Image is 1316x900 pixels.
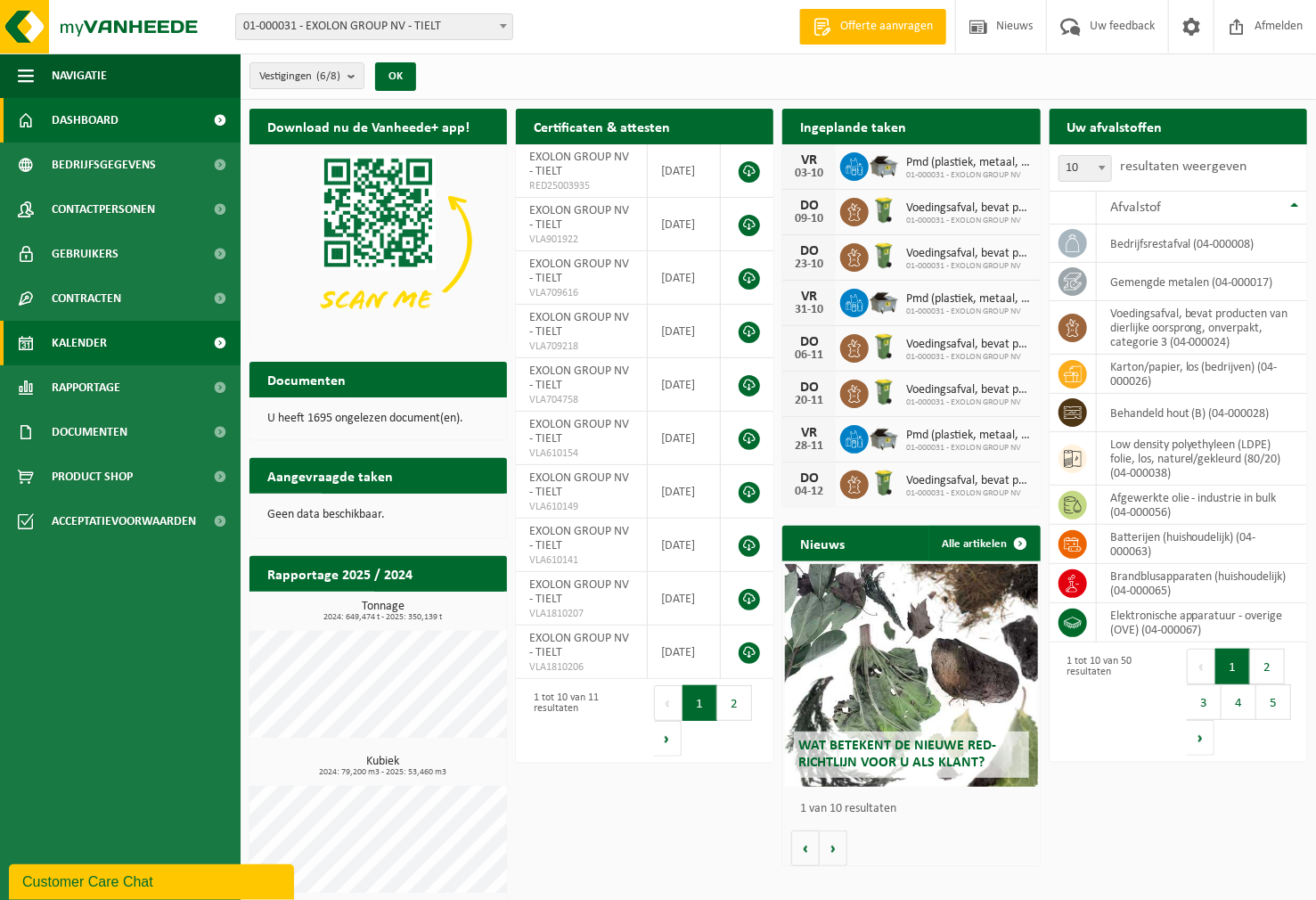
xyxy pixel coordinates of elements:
span: RED25003935 [529,179,633,193]
span: 2024: 649,474 t - 2025: 350,139 t [258,613,507,622]
span: 01-000031 - EXOLON GROUP NV [906,170,1031,181]
td: [DATE] [648,626,722,679]
span: Voedingsafval, bevat producten van dierlijke oorsprong, onverpakt, categorie 3 [906,201,1031,216]
button: Next [1187,720,1214,756]
span: 2024: 79,200 m3 - 2025: 53,460 m3 [258,768,507,777]
span: VLA704758 [529,393,633,407]
span: Kalender [52,321,107,365]
img: WB-0140-HPE-GN-50 [869,195,899,225]
div: 1 tot 10 van 11 resultaten [525,683,636,758]
div: 31-10 [791,304,827,316]
span: VLA709218 [529,340,633,354]
td: gemengde metalen (04-000017) [1097,263,1307,301]
h2: Documenten [249,362,364,397]
button: OK [375,62,416,91]
button: 5 [1256,684,1291,720]
h2: Uw afvalstoffen [1050,109,1181,143]
span: Dashboard [52,98,119,143]
h2: Nieuws [782,526,862,560]
td: brandblusapparaten (huishoudelijk) (04-000065) [1097,564,1307,603]
span: 01-000031 - EXOLON GROUP NV [906,443,1031,454]
h2: Aangevraagde taken [249,458,411,493]
button: 2 [717,685,752,721]
h2: Download nu de Vanheede+ app! [249,109,487,143]
span: EXOLON GROUP NV - TIELT [529,151,629,178]
span: Navigatie [52,53,107,98]
a: Alle artikelen [928,526,1039,561]
div: DO [791,335,827,349]
div: DO [791,380,827,395]
button: 1 [1215,649,1250,684]
img: WB-0140-HPE-GN-50 [869,241,899,271]
span: Voedingsafval, bevat producten van dierlijke oorsprong, onverpakt, categorie 3 [906,338,1031,352]
td: bedrijfsrestafval (04-000008) [1097,225,1307,263]
span: Pmd (plastiek, metaal, drankkartons) (bedrijven) [906,292,1031,307]
div: VR [791,153,827,168]
button: 1 [683,685,717,721]
span: EXOLON GROUP NV - TIELT [529,525,629,552]
span: Product Shop [52,454,133,499]
div: 23-10 [791,258,827,271]
img: WB-0140-HPE-GN-50 [869,377,899,407]
span: Rapportage [52,365,120,410]
img: WB-0140-HPE-GN-50 [869,331,899,362]
span: Wat betekent de nieuwe RED-richtlijn voor u als klant? [798,739,996,770]
span: Voedingsafval, bevat producten van dierlijke oorsprong, onverpakt, categorie 3 [906,383,1031,397]
span: Afvalstof [1110,200,1161,215]
button: Next [654,721,682,757]
td: [DATE] [648,251,722,305]
p: Geen data beschikbaar. [267,509,489,521]
button: Vestigingen(6/8) [249,62,364,89]
span: Documenten [52,410,127,454]
span: Offerte aanvragen [836,18,937,36]
span: Voedingsafval, bevat producten van dierlijke oorsprong, onverpakt, categorie 3 [906,247,1031,261]
h2: Ingeplande taken [782,109,924,143]
img: WB-5000-GAL-GY-01 [869,286,899,316]
div: DO [791,471,827,486]
div: 09-10 [791,213,827,225]
div: VR [791,290,827,304]
td: [DATE] [648,198,722,251]
span: Vestigingen [259,63,340,90]
span: 01-000031 - EXOLON GROUP NV [906,307,1031,317]
div: 04-12 [791,486,827,498]
img: WB-0140-HPE-GN-50 [869,468,899,498]
h2: Rapportage 2025 / 2024 [249,556,430,591]
span: Pmd (plastiek, metaal, drankkartons) (bedrijven) [906,156,1031,170]
span: VLA901922 [529,233,633,247]
span: Voedingsafval, bevat producten van dierlijke oorsprong, onverpakt, categorie 3 [906,474,1031,488]
span: 01-000031 - EXOLON GROUP NV [906,488,1031,499]
span: EXOLON GROUP NV - TIELT [529,578,629,606]
h2: Certificaten & attesten [516,109,688,143]
td: [DATE] [648,358,722,412]
td: karton/papier, los (bedrijven) (04-000026) [1097,355,1307,394]
span: 01-000031 - EXOLON GROUP NV [906,352,1031,363]
span: EXOLON GROUP NV - TIELT [529,632,629,659]
td: elektronische apparatuur - overige (OVE) (04-000067) [1097,603,1307,642]
span: 01-000031 - EXOLON GROUP NV - TIELT [236,14,512,39]
p: 1 van 10 resultaten [800,803,1031,815]
span: Contracten [52,276,121,321]
span: 10 [1059,155,1112,182]
p: U heeft 1695 ongelezen document(en). [267,413,489,425]
span: 01-000031 - EXOLON GROUP NV [906,397,1031,408]
div: VR [791,426,827,440]
td: batterijen (huishoudelijk) (04-000063) [1097,525,1307,564]
td: [DATE] [648,144,722,198]
td: voedingsafval, bevat producten van dierlijke oorsprong, onverpakt, categorie 3 (04-000024) [1097,301,1307,355]
button: 4 [1222,684,1256,720]
td: low density polyethyleen (LDPE) folie, los, naturel/gekleurd (80/20) (04-000038) [1097,432,1307,486]
h3: Tonnage [258,601,507,622]
button: 3 [1187,684,1222,720]
iframe: chat widget [9,861,298,900]
span: VLA610149 [529,500,633,514]
a: Bekijk rapportage [374,591,505,626]
span: Acceptatievoorwaarden [52,499,196,544]
span: EXOLON GROUP NV - TIELT [529,311,629,339]
td: [DATE] [648,572,722,626]
button: 2 [1250,649,1285,684]
div: 03-10 [791,168,827,180]
div: 06-11 [791,349,827,362]
td: behandeld hout (B) (04-000028) [1097,394,1307,432]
